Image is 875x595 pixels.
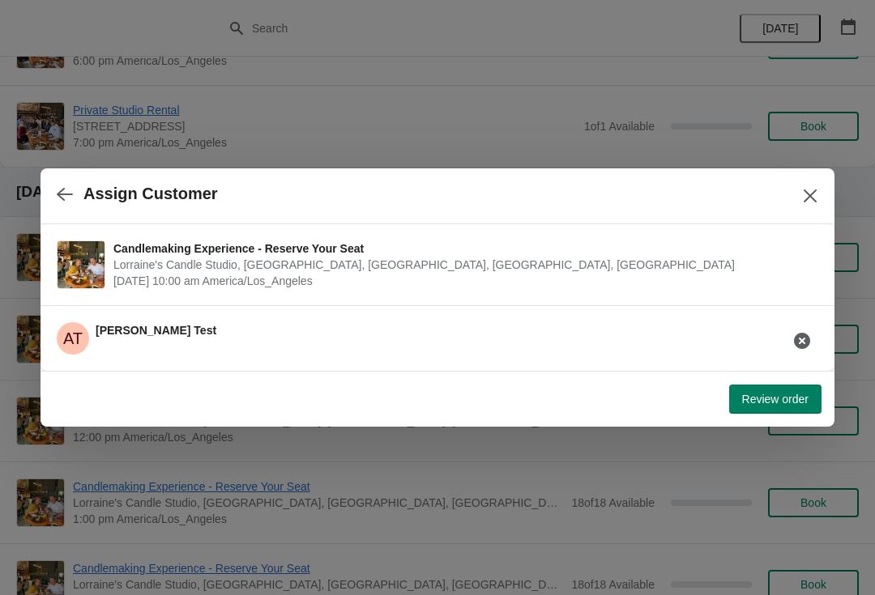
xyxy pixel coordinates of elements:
span: Review order [742,393,809,406]
span: Candlemaking Experience - Reserve Your Seat [113,240,810,257]
span: [DATE] 10:00 am America/Los_Angeles [113,273,810,289]
h2: Assign Customer [83,185,218,203]
img: Candlemaking Experience - Reserve Your Seat | Lorraine's Candle Studio, Market Street, Pacific Be... [58,241,105,288]
text: AT [63,329,83,347]
span: Lorraine's Candle Studio, [GEOGRAPHIC_DATA], [GEOGRAPHIC_DATA], [GEOGRAPHIC_DATA], [GEOGRAPHIC_DATA] [113,257,810,273]
span: [PERSON_NAME] Test [96,324,216,337]
button: Review order [729,385,822,414]
button: Close [796,181,825,210]
span: Amanda [57,322,89,355]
